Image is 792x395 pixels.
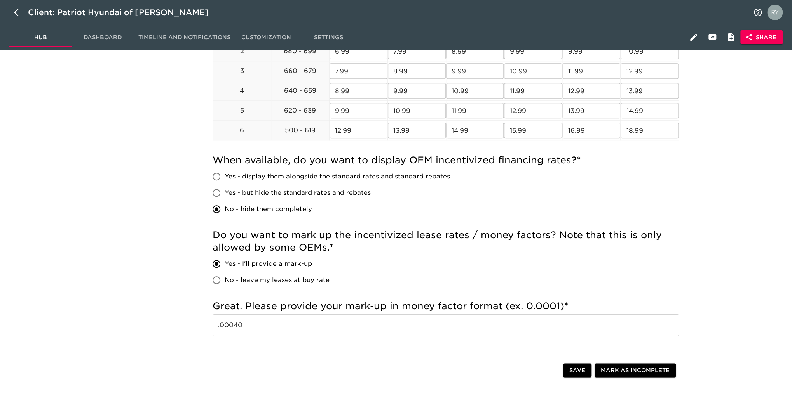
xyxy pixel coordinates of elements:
button: Save [563,363,591,378]
p: 6 [213,126,271,135]
span: No - leave my leases at buy rate [225,275,330,285]
p: 2 [213,47,271,56]
span: Yes - display them alongside the standard rates and standard rebates [225,172,450,181]
p: 4 [213,86,271,95]
span: Share [747,33,776,42]
button: Client View [703,28,722,47]
span: No - hide them completely [225,204,312,214]
button: Internal Notes and Comments [722,28,740,47]
h5: Great. Please provide your mark-up in money factor format (ex. 0.0001) [213,300,679,312]
p: 640 - 659 [271,86,329,95]
p: 660 - 679 [271,66,329,76]
span: Mark as Incomplete [601,366,670,375]
span: Hub [14,33,67,42]
p: 680 - 699 [271,47,329,56]
span: Settings [302,33,355,42]
span: Timeline and Notifications [138,33,230,42]
span: Yes - but hide the standard rates and rebates [225,188,371,197]
h5: Do you want to mark up the incentivized lease rates / money factors? Note that this is only allow... [213,229,679,254]
span: Customization [240,33,293,42]
span: Save [569,366,585,375]
button: Mark as Incomplete [595,363,676,378]
button: Share [740,30,783,45]
img: Profile [767,5,783,20]
p: 5 [213,106,271,115]
p: 500 - 619 [271,126,329,135]
p: 3 [213,66,271,76]
button: notifications [748,3,767,22]
p: 620 - 639 [271,106,329,115]
button: Edit Hub [684,28,703,47]
div: Client: Patriot Hyundai of [PERSON_NAME] [28,6,220,19]
span: Dashboard [76,33,129,42]
h5: When available, do you want to display OEM incentivized financing rates? [213,154,679,166]
span: Yes - I'll provide a mark-up [225,259,312,269]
